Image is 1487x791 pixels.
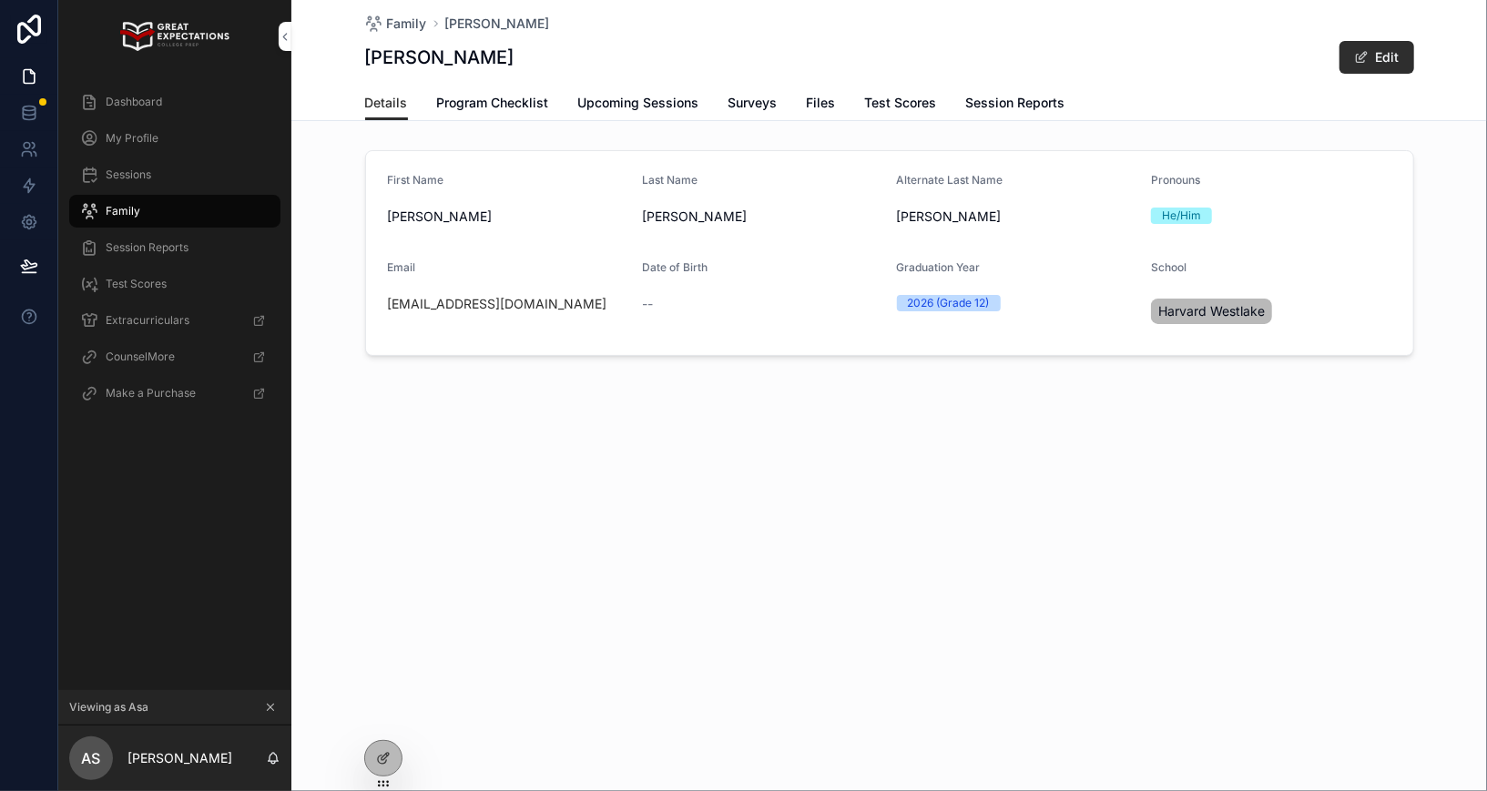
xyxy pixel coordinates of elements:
span: Test Scores [865,94,937,112]
span: Details [365,94,408,112]
span: Date of Birth [642,260,708,274]
a: Dashboard [69,86,280,118]
a: Test Scores [69,268,280,300]
span: Pronouns [1151,173,1200,187]
a: Program Checklist [437,86,549,123]
a: Surveys [728,86,778,123]
span: First Name [388,173,444,187]
a: Sessions [69,158,280,191]
p: [PERSON_NAME] [127,749,232,767]
span: AS [82,747,101,769]
span: Files [807,94,836,112]
a: [EMAIL_ADDRESS][DOMAIN_NAME] [388,295,607,313]
a: Session Reports [966,86,1065,123]
h1: [PERSON_NAME] [365,45,514,70]
a: Files [807,86,836,123]
div: scrollable content [58,73,291,433]
span: Session Reports [106,240,188,255]
a: Family [69,195,280,228]
img: App logo [120,22,229,51]
span: Session Reports [966,94,1065,112]
span: [PERSON_NAME] [897,208,1137,226]
span: Extracurriculars [106,313,189,328]
span: [PERSON_NAME] [642,208,882,226]
span: [PERSON_NAME] [388,208,628,226]
span: School [1151,260,1187,274]
span: Sessions [106,167,151,182]
a: Family [365,15,427,33]
span: Harvard Westlake [1158,302,1265,320]
span: -- [642,295,653,313]
span: Surveys [728,94,778,112]
span: Family [387,15,427,33]
a: Details [365,86,408,121]
a: Session Reports [69,231,280,264]
a: [PERSON_NAME] [445,15,550,33]
span: Alternate Last Name [897,173,1003,187]
span: Upcoming Sessions [578,94,699,112]
div: He/Him [1162,208,1201,224]
span: Test Scores [106,277,167,291]
a: CounselMore [69,340,280,373]
a: Test Scores [865,86,937,123]
span: Last Name [642,173,698,187]
a: Extracurriculars [69,304,280,337]
span: Graduation Year [897,260,981,274]
span: Dashboard [106,95,162,109]
div: 2026 (Grade 12) [908,295,990,311]
span: Family [106,204,140,218]
a: Upcoming Sessions [578,86,699,123]
span: Program Checklist [437,94,549,112]
span: Make a Purchase [106,386,196,401]
a: Make a Purchase [69,377,280,410]
span: CounselMore [106,350,175,364]
button: Edit [1339,41,1414,74]
span: Viewing as Asa [69,700,148,715]
span: My Profile [106,131,158,146]
span: Email [388,260,416,274]
a: My Profile [69,122,280,155]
